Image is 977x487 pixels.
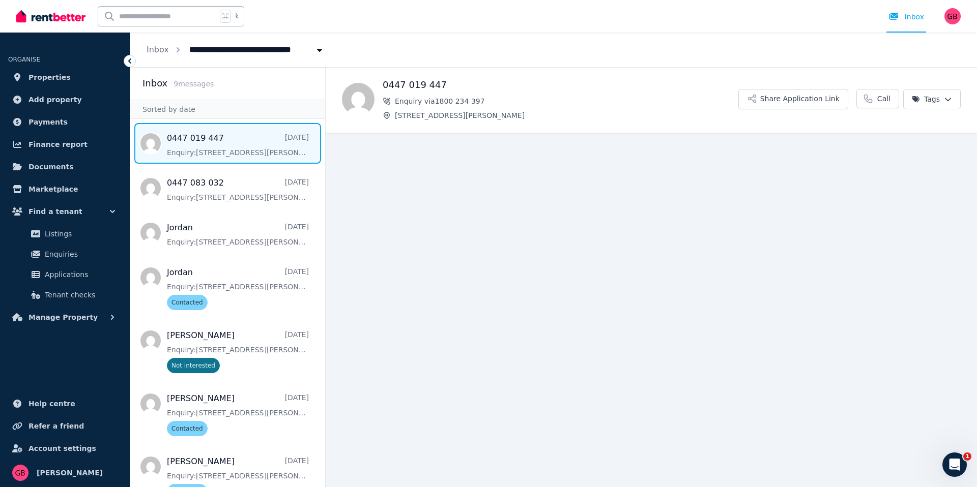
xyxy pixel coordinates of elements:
a: [PERSON_NAME][DATE]Enquiry:[STREET_ADDRESS][PERSON_NAME].Not interested [167,329,309,373]
span: Refer a friend [28,420,84,432]
button: Tags [903,89,961,109]
span: Documents [28,161,74,173]
span: Help centre [28,398,75,410]
a: Jordan[DATE]Enquiry:[STREET_ADDRESS][PERSON_NAME]. [167,222,309,247]
a: Add property [8,89,122,110]
nav: Breadcrumb [130,33,341,67]
a: Help centre [8,393,122,414]
a: 0447 019 447[DATE]Enquiry:[STREET_ADDRESS][PERSON_NAME]. [167,132,309,158]
a: [PERSON_NAME][DATE]Enquiry:[STREET_ADDRESS][PERSON_NAME].Contacted [167,392,309,436]
a: Jordan[DATE]Enquiry:[STREET_ADDRESS][PERSON_NAME].Contacted [167,266,309,310]
span: Applications [45,268,113,281]
span: Listings [45,228,113,240]
span: 1 [963,452,971,461]
iframe: Intercom live chat [942,452,967,477]
a: Account settings [8,438,122,459]
span: Properties [28,71,71,83]
div: Inbox [888,12,924,22]
span: [PERSON_NAME] [37,467,103,479]
h1: 0447 019 447 [383,78,738,92]
a: Call [856,89,899,108]
button: Share Application Link [738,89,848,109]
span: Tenant checks [45,289,113,301]
span: Add property [28,94,82,106]
span: Payments [28,116,68,128]
span: ORGANISE [8,56,40,63]
span: k [235,12,239,20]
span: Enquiry via 1800 234 397 [395,96,738,106]
a: Payments [8,112,122,132]
a: Applications [12,264,118,285]
span: Finance report [28,138,88,150]
img: Georga Brown [12,465,28,481]
a: 0447 083 032[DATE]Enquiry:[STREET_ADDRESS][PERSON_NAME]. [167,177,309,202]
img: 0447 019 447 [342,83,375,115]
a: Tenant checks [12,285,118,305]
a: Listings [12,224,118,244]
a: Enquiries [12,244,118,264]
a: Documents [8,157,122,177]
button: Manage Property [8,307,122,327]
div: Sorted by date [130,100,325,119]
span: Manage Property [28,311,98,323]
h2: Inbox [142,76,167,90]
span: Find a tenant [28,205,82,218]
a: Finance report [8,134,122,155]
a: Properties [8,67,122,87]
span: [STREET_ADDRESS][PERSON_NAME] [395,110,738,120]
img: Georga Brown [944,8,961,24]
span: Account settings [28,442,96,454]
span: 9 message s [174,80,214,88]
span: Enquiries [45,248,113,260]
button: Find a tenant [8,201,122,222]
a: Inbox [147,45,169,54]
a: Marketplace [8,179,122,199]
span: Marketplace [28,183,78,195]
span: Tags [912,94,940,104]
span: Call [877,94,890,104]
a: Refer a friend [8,416,122,436]
img: RentBetter [16,9,85,24]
